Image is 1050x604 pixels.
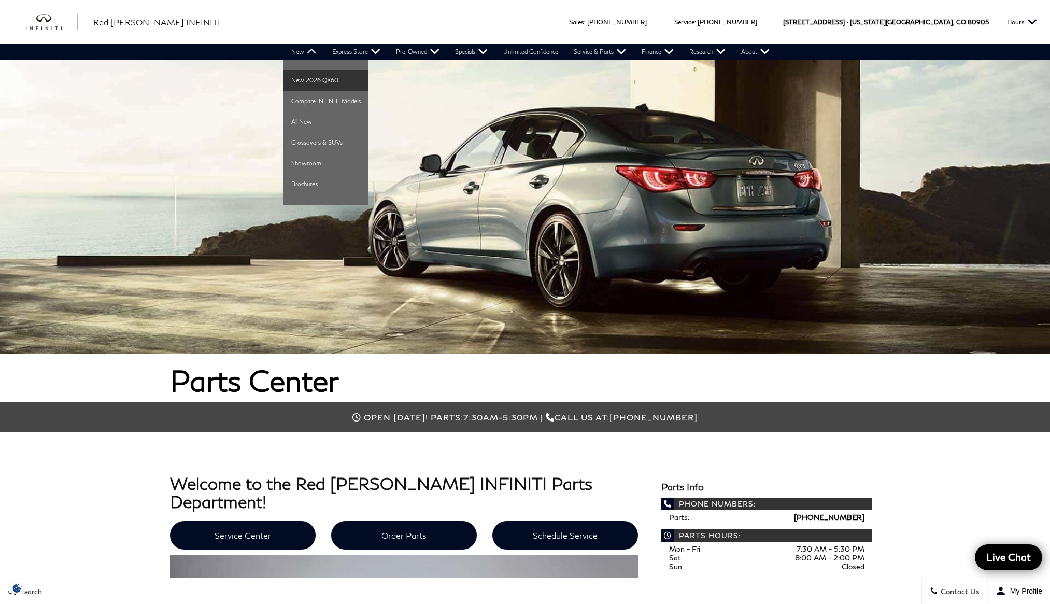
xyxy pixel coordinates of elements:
[16,587,42,596] span: Search
[584,18,586,26] span: :
[975,544,1042,570] a: Live Chat
[795,553,864,562] span: 8:00 AM - 2:00 PM
[609,412,698,422] span: [PHONE_NUMBER]
[170,521,316,550] a: Service Center
[283,44,324,60] a: New
[566,44,634,60] a: Service & Parts
[988,578,1050,604] button: Open user profile menu
[283,174,368,194] a: Brochures
[170,473,592,512] strong: Welcome to the Red [PERSON_NAME] INFINITI Parts Department!
[492,521,638,550] a: Schedule Service
[669,544,700,553] span: Mon - Fri
[541,412,543,422] span: |
[587,18,647,26] a: [PHONE_NUMBER]
[93,17,220,27] span: Red [PERSON_NAME] INFINITI
[661,529,872,542] span: Parts Hours:
[388,44,447,60] a: Pre-Owned
[938,587,980,596] span: Contact Us
[634,44,682,60] a: Finance
[669,562,682,571] span: Sun
[842,562,864,571] span: Closed
[283,70,368,91] a: New 2026 QX60
[5,583,29,594] img: Opt-Out Icon
[661,498,872,510] span: Phone Numbers:
[26,14,78,31] img: INFINITI
[447,44,495,60] a: Specials
[674,18,694,26] span: Service
[495,44,566,60] a: Unlimited Confidence
[283,44,777,60] nav: Main Navigation
[797,544,864,553] span: 7:30 AM - 5:30 PM
[463,412,538,422] span: 7:30am-5:30pm
[694,18,696,26] span: :
[682,44,733,60] a: Research
[364,412,428,422] span: Open [DATE]!
[669,553,681,562] span: Sat
[783,18,989,26] a: [STREET_ADDRESS] • [US_STATE][GEOGRAPHIC_DATA], CO 80905
[283,91,368,111] a: Compare INFINITI Models
[569,18,584,26] span: Sales
[431,412,463,422] span: Parts:
[733,44,777,60] a: About
[331,521,477,550] a: Order Parts
[93,16,220,29] a: Red [PERSON_NAME] INFINITI
[1006,587,1042,595] span: My Profile
[324,44,388,60] a: Express Store
[794,513,864,522] a: [PHONE_NUMBER]
[661,482,872,493] h3: Parts Info
[170,412,880,422] div: Call us at:
[26,14,78,31] a: infiniti
[698,18,757,26] a: [PHONE_NUMBER]
[981,551,1036,564] span: Live Chat
[283,153,368,174] a: Showroom
[170,364,880,397] h1: Parts Center
[283,111,368,132] a: All New
[5,583,29,594] section: Click to Open Cookie Consent Modal
[669,513,689,522] span: Parts:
